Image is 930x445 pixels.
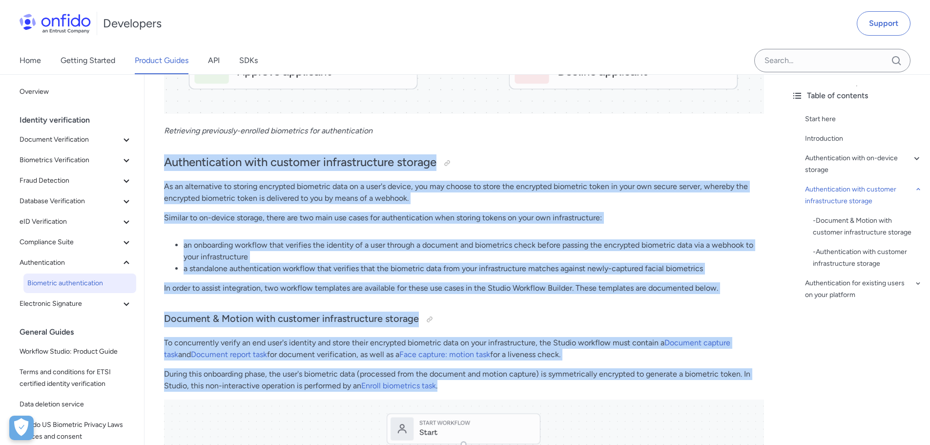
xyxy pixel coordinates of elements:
[20,47,41,74] a: Home
[16,130,136,149] button: Document Verification
[20,236,121,248] span: Compliance Suite
[9,416,34,440] button: Open Preferences
[813,215,922,238] div: - Document & Motion with customer infrastructure storage
[103,16,162,31] h1: Developers
[16,150,136,170] button: Biometrics Verification
[805,152,922,176] a: Authentication with on-device storage
[813,246,922,270] div: - Authentication with customer infrastructure storage
[20,14,91,33] img: Onfido Logo
[20,298,121,310] span: Electronic Signature
[164,126,372,135] em: Retrieving previously-enrolled biometrics for authentication
[16,362,136,394] a: Terms and conditions for ETSI certified identity verification
[208,47,220,74] a: API
[813,246,922,270] a: -Authentication with customer infrastructure storage
[20,346,132,358] span: Workflow Studio: Product Guide
[16,171,136,191] button: Fraud Detection
[16,294,136,314] button: Electronic Signature
[20,154,121,166] span: Biometrics Verification
[16,395,136,414] a: Data deletion service
[16,253,136,273] button: Authentication
[164,337,764,360] p: To concurrently verify an end user's identity and store their encrypted biometric data on your in...
[184,263,764,275] li: a standalone authentication workflow that verifies that the biometric data from your infrastructu...
[20,86,132,98] span: Overview
[16,233,136,252] button: Compliance Suite
[20,110,140,130] div: Identity verification
[16,82,136,102] a: Overview
[20,195,121,207] span: Database Verification
[16,212,136,232] button: eID Verification
[20,366,132,390] span: Terms and conditions for ETSI certified identity verification
[164,282,764,294] p: In order to assist integration, two workflow templates are available for these use cases in the S...
[27,277,132,289] span: Biometric authentication
[135,47,188,74] a: Product Guides
[16,342,136,361] a: Workflow Studio: Product Guide
[20,419,132,443] span: Onfido US Biometric Privacy Laws notices and consent
[754,49,910,72] input: Onfido search input field
[164,181,764,204] p: As an alternative to storing encrypted biometric data on a user's device, you may choose to store...
[20,216,121,228] span: eID Verification
[805,113,922,125] a: Start here
[791,90,922,102] div: Table of contents
[361,381,436,390] a: Enroll biometrics task
[20,257,121,269] span: Authentication
[23,274,136,293] a: Biometric authentication
[20,134,121,146] span: Document Verification
[16,191,136,211] button: Database Verification
[164,312,764,327] h3: Document & Motion with customer infrastructure storage
[164,154,764,171] h2: Authentication with customer infrastructure storage
[9,416,34,440] div: Cookie Preferences
[805,133,922,145] a: Introduction
[813,215,922,238] a: -Document & Motion with customer infrastructure storage
[191,350,267,359] a: Document report task
[184,239,764,263] li: an onboarding workflow that verifies the identity of a user through a document and biometrics che...
[239,47,258,74] a: SDKs
[857,11,910,36] a: Support
[20,175,121,187] span: Fraud Detection
[805,277,922,301] a: Authentication for existing users on your platform
[164,212,764,224] p: Similar to on-device storage, there are two main use cases for authentication when storing tokens...
[399,350,490,359] a: Face capture: motion task
[20,322,140,342] div: General Guides
[164,368,764,392] p: During this onboarding phase, the user's biometric data (processed from the document and motion c...
[20,399,132,410] span: Data deletion service
[61,47,115,74] a: Getting Started
[805,184,922,207] a: Authentication with customer infrastructure storage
